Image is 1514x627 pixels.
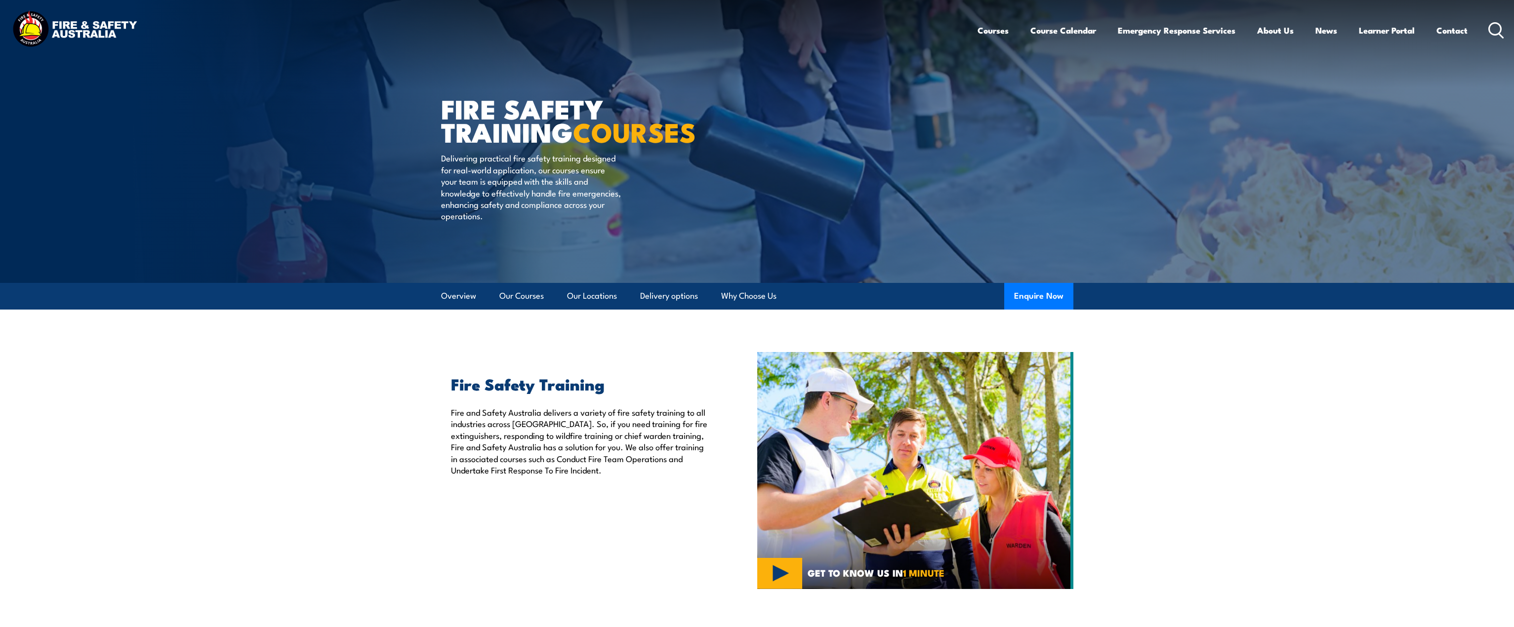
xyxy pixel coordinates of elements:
a: News [1315,17,1337,43]
a: Learner Portal [1359,17,1415,43]
span: GET TO KNOW US IN [808,568,944,577]
a: Delivery options [640,283,698,309]
a: Overview [441,283,476,309]
h2: Fire Safety Training [451,377,712,391]
strong: COURSES [573,111,696,152]
img: Fire Safety Training Courses [757,352,1073,589]
a: Why Choose Us [721,283,777,309]
a: Course Calendar [1030,17,1096,43]
a: Our Courses [499,283,544,309]
a: Courses [978,17,1009,43]
a: Emergency Response Services [1118,17,1235,43]
a: About Us [1257,17,1294,43]
h1: FIRE SAFETY TRAINING [441,97,685,143]
strong: 1 MINUTE [903,565,944,580]
a: Contact [1436,17,1468,43]
button: Enquire Now [1004,283,1073,310]
p: Fire and Safety Australia delivers a variety of fire safety training to all industries across [GE... [451,406,712,475]
a: Our Locations [567,283,617,309]
p: Delivering practical fire safety training designed for real-world application, our courses ensure... [441,152,621,221]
